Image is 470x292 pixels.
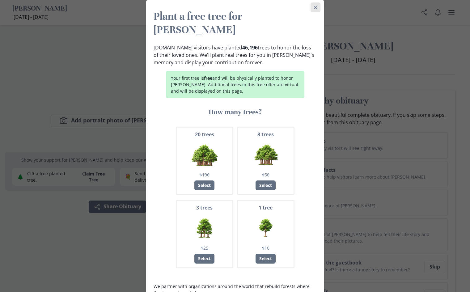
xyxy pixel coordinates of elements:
[194,180,214,190] div: Select
[200,171,210,178] span: $100
[311,2,320,12] button: Close
[262,245,269,251] span: $10
[204,75,212,81] strong: free
[256,180,276,190] div: Select
[201,245,208,251] span: $25
[191,141,218,168] img: 20 trees
[242,44,258,51] b: 46,196
[195,131,214,138] span: 20 trees
[257,131,274,138] span: 8 trees
[237,127,294,195] button: 8 trees8 trees$50Select
[252,214,279,241] img: 1 trees
[176,200,233,268] button: 3 trees3 trees$25Select
[237,200,294,268] button: 1 tree1 trees$10Select
[154,108,317,117] h3: How many trees?
[194,254,214,264] div: Select
[176,127,233,195] button: 20 trees20 trees$100Select
[196,204,213,211] span: 3 trees
[262,171,269,178] span: $50
[154,10,317,36] h2: Plant a free tree for [PERSON_NAME]
[252,141,279,168] img: 8 trees
[191,214,218,241] img: 3 trees
[256,254,276,264] div: Select
[171,75,299,94] p: Your first tree is and will be physically planted to honor [PERSON_NAME]. Additional trees in thi...
[259,204,273,211] span: 1 tree
[154,44,317,66] p: [DOMAIN_NAME] visitors have planted trees to honor the loss of their loved ones. We'll plant real...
